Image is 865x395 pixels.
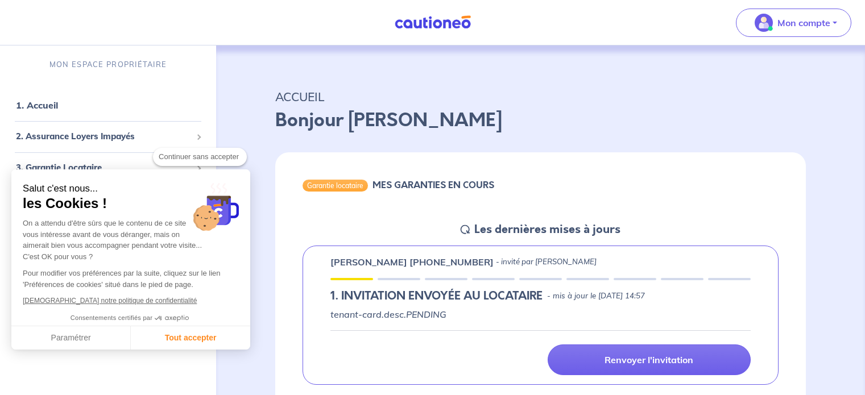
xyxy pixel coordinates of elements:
p: MON ESPACE PROPRIÉTAIRE [49,59,167,70]
a: 1. Accueil [16,99,58,111]
div: 5.NOUVEAUMes bons plans [5,219,212,242]
span: Consentements certifiés par [71,315,152,321]
div: 2. Assurance Loyers Impayés [5,126,212,148]
svg: Axeptio [155,301,189,335]
small: Salut c'est nous... [23,183,239,195]
p: Pour modifier vos préférences par la suite, cliquez sur le lien 'Préférences de cookies' situé da... [23,268,239,290]
button: Consentements certifiés par [65,311,197,326]
p: tenant-card.desc.PENDING [330,307,751,321]
div: 7. Mes informations [5,283,212,306]
h6: MES GARANTIES EN COURS [373,180,494,190]
p: ACCUEIL [275,86,806,107]
a: Renvoyer l'invitation [548,344,751,375]
button: Tout accepter [131,326,250,350]
div: On a attendu d'être sûrs que le contenu de ce site vous intéresse avant de vous déranger, mais on... [23,218,239,262]
button: illu_account_valid_menu.svgMon compte [736,9,851,37]
p: - invité par [PERSON_NAME] [496,256,597,268]
p: Renvoyer l'invitation [605,354,693,365]
button: Paramétrer [11,326,131,350]
span: Continuer sans accepter [159,151,241,163]
button: Continuer sans accepter [153,148,247,166]
h5: Les dernières mises à jours [474,223,620,236]
p: - mis à jour le [DATE] 14:57 [547,290,645,302]
span: 2. Assurance Loyers Impayés [16,130,192,143]
p: Mon compte [777,16,830,30]
span: 3. Garantie Locataire [16,161,192,174]
div: Garantie locataire [303,180,368,191]
h5: 1.︎ INVITATION ENVOYÉE AU LOCATAIRE [330,289,543,303]
p: Bonjour [PERSON_NAME] [275,107,806,134]
p: [PERSON_NAME] [PHONE_NUMBER] [330,255,494,269]
a: [DEMOGRAPHIC_DATA] notre politique de confidentialité [23,297,197,305]
div: 4. Publier mes annonces [5,188,212,210]
div: 3. Garantie Locataire [5,157,212,179]
div: 8. Mes factures [5,315,212,338]
div: state: PENDING, Context: IN-LANDLORD [330,289,751,303]
div: 6. Contact [5,251,212,274]
span: les Cookies ! [23,195,239,212]
img: illu_account_valid_menu.svg [755,14,773,32]
div: 1. Accueil [5,94,212,117]
img: Cautioneo [390,15,475,30]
